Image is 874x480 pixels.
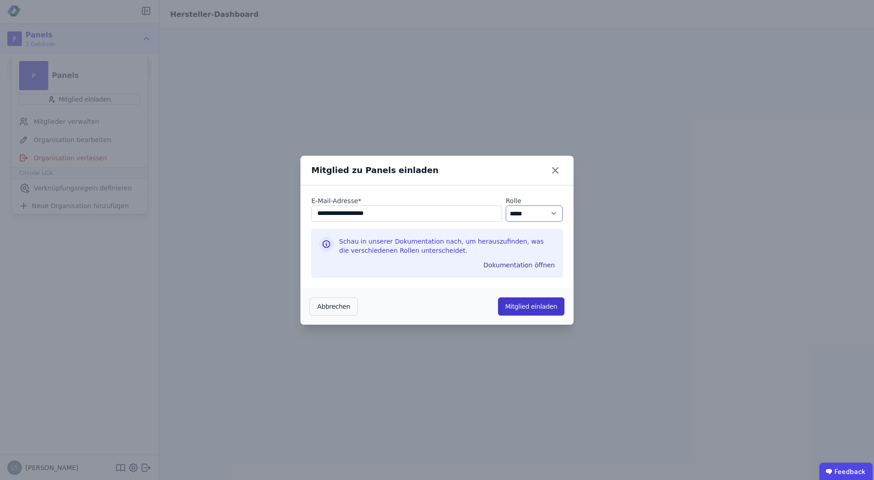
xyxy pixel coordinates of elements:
label: Rolle [506,196,563,205]
button: Mitglied einladen [498,297,564,316]
button: Abbrechen [310,297,358,316]
div: Schau in unserer Dokumentation nach, um herauszufinden, was die verschiedenen Rollen unterscheidet. [339,237,555,259]
button: Dokumentation öffnen [480,258,559,272]
div: Mitglied zu Panels einladen [311,164,438,177]
label: audits.requiredField [311,196,502,205]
